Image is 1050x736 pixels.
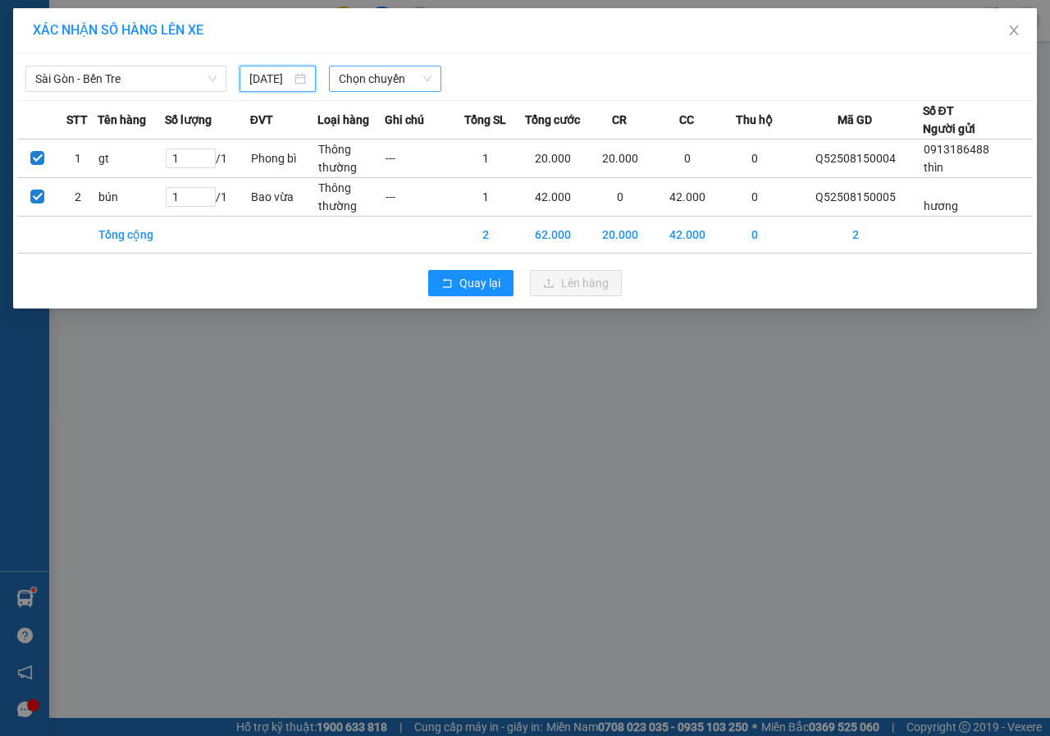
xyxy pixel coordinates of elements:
[126,83,244,105] td: CC:
[147,86,154,102] span: 0
[98,139,165,178] td: gt
[127,54,201,70] span: 0984620282
[6,83,126,105] td: CR:
[452,217,519,254] td: 2
[385,139,452,178] td: ---
[459,274,500,292] span: Quay lại
[519,217,587,254] td: 62.000
[587,139,654,178] td: 20.000
[7,114,99,130] span: 1 - Phong bì (gt)
[250,178,317,217] td: Bao vừa
[165,111,212,129] span: Số lượng
[924,199,958,213] span: hương
[98,111,146,129] span: Tên hàng
[127,18,244,34] p: Nhận:
[57,139,98,178] td: 1
[519,178,587,217] td: 42.000
[317,139,385,178] td: Thông thường
[441,277,453,290] span: rollback
[924,161,943,174] span: thìn
[788,139,923,178] td: Q52508150004
[385,178,452,217] td: ---
[46,18,89,34] span: Quận 5
[452,139,519,178] td: 1
[165,139,249,178] td: / 1
[127,36,139,52] span: Vi
[98,217,165,254] td: Tổng cộng
[788,178,923,217] td: Q52508150005
[428,270,514,296] button: rollbackQuay lại
[7,54,80,70] span: 0913186488
[7,18,125,34] p: Gửi từ:
[464,111,506,129] span: Tổng SL
[452,178,519,217] td: 1
[249,70,291,88] input: 15/08/2025
[33,22,203,38] span: XÁC NHẬN SỐ HÀNG LÊN XE
[721,178,788,217] td: 0
[654,139,721,178] td: 0
[525,111,580,129] span: Tổng cước
[250,111,273,129] span: ĐVT
[654,178,721,217] td: 42.000
[519,139,587,178] td: 20.000
[250,139,317,178] td: Phong bì
[612,111,627,129] span: CR
[587,178,654,217] td: 0
[385,111,424,129] span: Ghi chú
[721,139,788,178] td: 0
[1007,24,1020,37] span: close
[339,66,431,91] span: Chọn chuyến
[98,178,165,217] td: bún
[838,111,872,129] span: Mã GD
[530,270,622,296] button: uploadLên hàng
[162,18,206,34] span: Mỹ Tho
[924,143,989,156] span: 0913186488
[736,111,773,129] span: Thu hộ
[654,217,721,254] td: 42.000
[66,111,88,129] span: STT
[991,8,1037,54] button: Close
[57,178,98,217] td: 2
[35,66,217,91] span: Sài Gòn - Bến Tre
[216,114,235,130] span: SL:
[26,86,66,102] span: 20.000
[788,217,923,254] td: 2
[721,217,788,254] td: 0
[587,217,654,254] td: 20.000
[317,111,369,129] span: Loại hàng
[165,178,249,217] td: / 1
[317,178,385,217] td: Thông thường
[7,36,29,52] span: thìn
[679,111,694,129] span: CC
[235,112,244,130] span: 1
[923,102,975,138] div: Số ĐT Người gửi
